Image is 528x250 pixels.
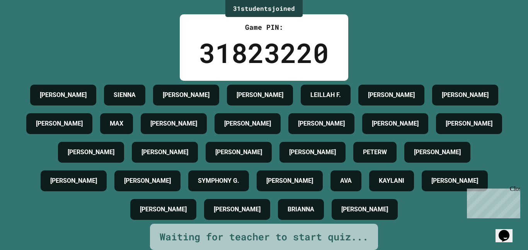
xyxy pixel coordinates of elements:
h4: [PERSON_NAME] [50,176,97,185]
h4: [PERSON_NAME] [214,205,261,214]
h4: [PERSON_NAME] [237,90,283,100]
h4: LEILLAH F. [310,90,341,100]
h4: SIENNA [114,90,136,100]
div: Game PIN: [199,22,329,32]
h4: KAYLANI [379,176,404,185]
h4: [PERSON_NAME] [36,119,83,128]
iframe: chat widget [496,219,520,242]
h4: BRIANNA [288,205,314,214]
h4: SYMPHONY G. [198,176,239,185]
h4: [PERSON_NAME] [289,148,336,157]
h4: [PERSON_NAME] [68,148,114,157]
h4: MAX [110,119,123,128]
h4: [PERSON_NAME] [442,90,489,100]
h4: [PERSON_NAME] [414,148,461,157]
h4: [PERSON_NAME] [431,176,478,185]
h4: [PERSON_NAME] [266,176,313,185]
h4: [PERSON_NAME] [124,176,171,185]
h4: [PERSON_NAME] [341,205,388,214]
div: Waiting for teacher to start quiz... [160,230,368,244]
h4: PETERW [363,148,387,157]
iframe: chat widget [464,185,520,218]
div: 31823220 [199,32,329,73]
div: Chat with us now!Close [3,3,53,49]
h4: [PERSON_NAME] [40,90,87,100]
h4: [PERSON_NAME] [150,119,197,128]
h4: [PERSON_NAME] [372,119,419,128]
h4: [PERSON_NAME] [224,119,271,128]
h4: [PERSON_NAME] [368,90,415,100]
h4: [PERSON_NAME] [298,119,345,128]
h4: [PERSON_NAME] [215,148,262,157]
h4: AVA [340,176,352,185]
h4: [PERSON_NAME] [141,148,188,157]
h4: [PERSON_NAME] [446,119,492,128]
h4: [PERSON_NAME] [163,90,209,100]
h4: [PERSON_NAME] [140,205,187,214]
